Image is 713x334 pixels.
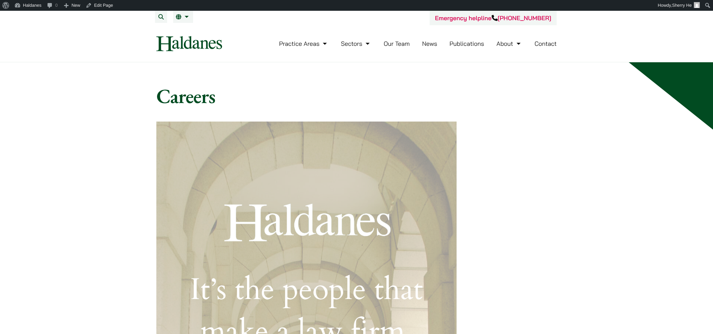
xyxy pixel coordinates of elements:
[435,14,551,22] a: Emergency helpline[PHONE_NUMBER]
[341,40,371,47] a: Sectors
[422,40,437,47] a: News
[672,3,692,8] span: Sherry He
[534,40,557,47] a: Contact
[384,40,410,47] a: Our Team
[496,40,522,47] a: About
[279,40,329,47] a: Practice Areas
[155,11,167,23] button: Search
[449,40,484,47] a: Publications
[156,36,222,51] img: Logo of Haldanes
[156,84,557,108] h1: Careers
[176,14,190,20] a: EN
